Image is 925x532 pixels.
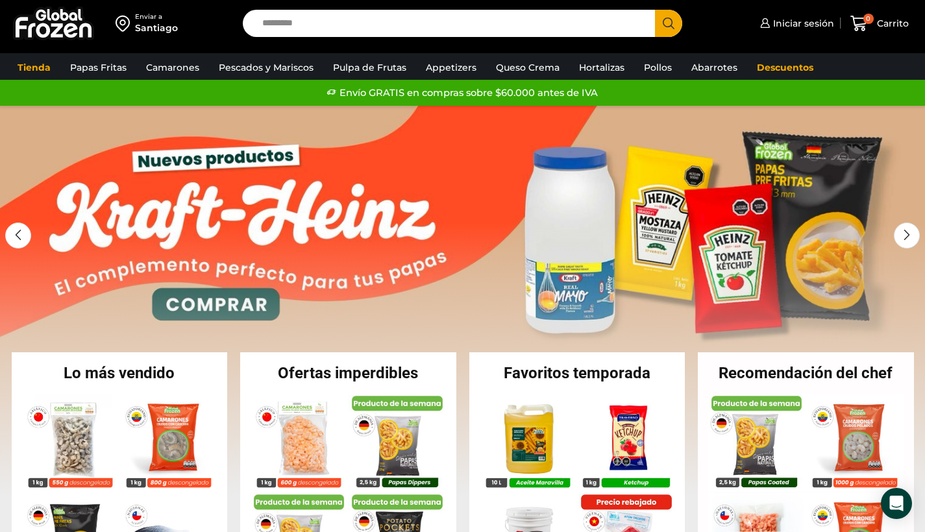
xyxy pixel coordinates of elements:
[750,55,820,80] a: Descuentos
[874,17,909,30] span: Carrito
[11,55,57,80] a: Tienda
[655,10,682,37] button: Search button
[757,10,834,36] a: Iniciar sesión
[894,223,920,248] div: Next slide
[327,55,413,80] a: Pulpa de Frutas
[469,365,685,381] h2: Favoritos temporada
[64,55,133,80] a: Papas Fritas
[212,55,320,80] a: Pescados y Mariscos
[573,55,631,80] a: Hortalizas
[12,365,228,381] h2: Lo más vendido
[847,8,912,39] a: 0 Carrito
[5,223,31,248] div: Previous slide
[116,12,135,34] img: address-field-icon.svg
[863,14,874,24] span: 0
[140,55,206,80] a: Camarones
[685,55,744,80] a: Abarrotes
[637,55,678,80] a: Pollos
[881,488,912,519] div: Open Intercom Messenger
[698,365,914,381] h2: Recomendación del chef
[135,12,178,21] div: Enviar a
[135,21,178,34] div: Santiago
[489,55,566,80] a: Queso Crema
[770,17,834,30] span: Iniciar sesión
[240,365,456,381] h2: Ofertas imperdibles
[419,55,483,80] a: Appetizers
